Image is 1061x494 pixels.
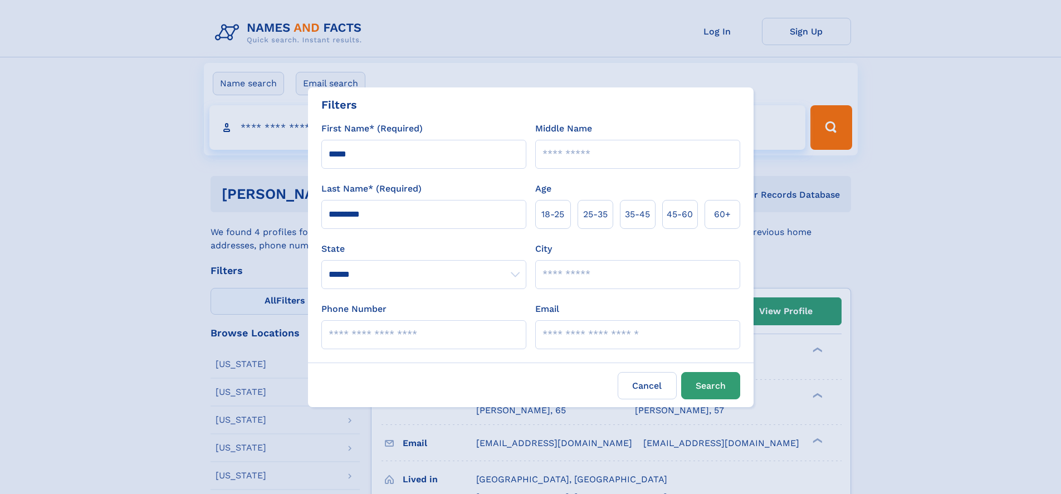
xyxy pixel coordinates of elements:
label: Last Name* (Required) [321,182,422,195]
label: First Name* (Required) [321,122,423,135]
span: 25‑35 [583,208,608,221]
span: 18‑25 [541,208,564,221]
span: 45‑60 [667,208,693,221]
label: Phone Number [321,302,387,316]
span: 60+ [714,208,731,221]
label: Email [535,302,559,316]
label: Age [535,182,551,195]
button: Search [681,372,740,399]
label: Cancel [618,372,677,399]
label: State [321,242,526,256]
div: Filters [321,96,357,113]
label: Middle Name [535,122,592,135]
label: City [535,242,552,256]
span: 35‑45 [625,208,650,221]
